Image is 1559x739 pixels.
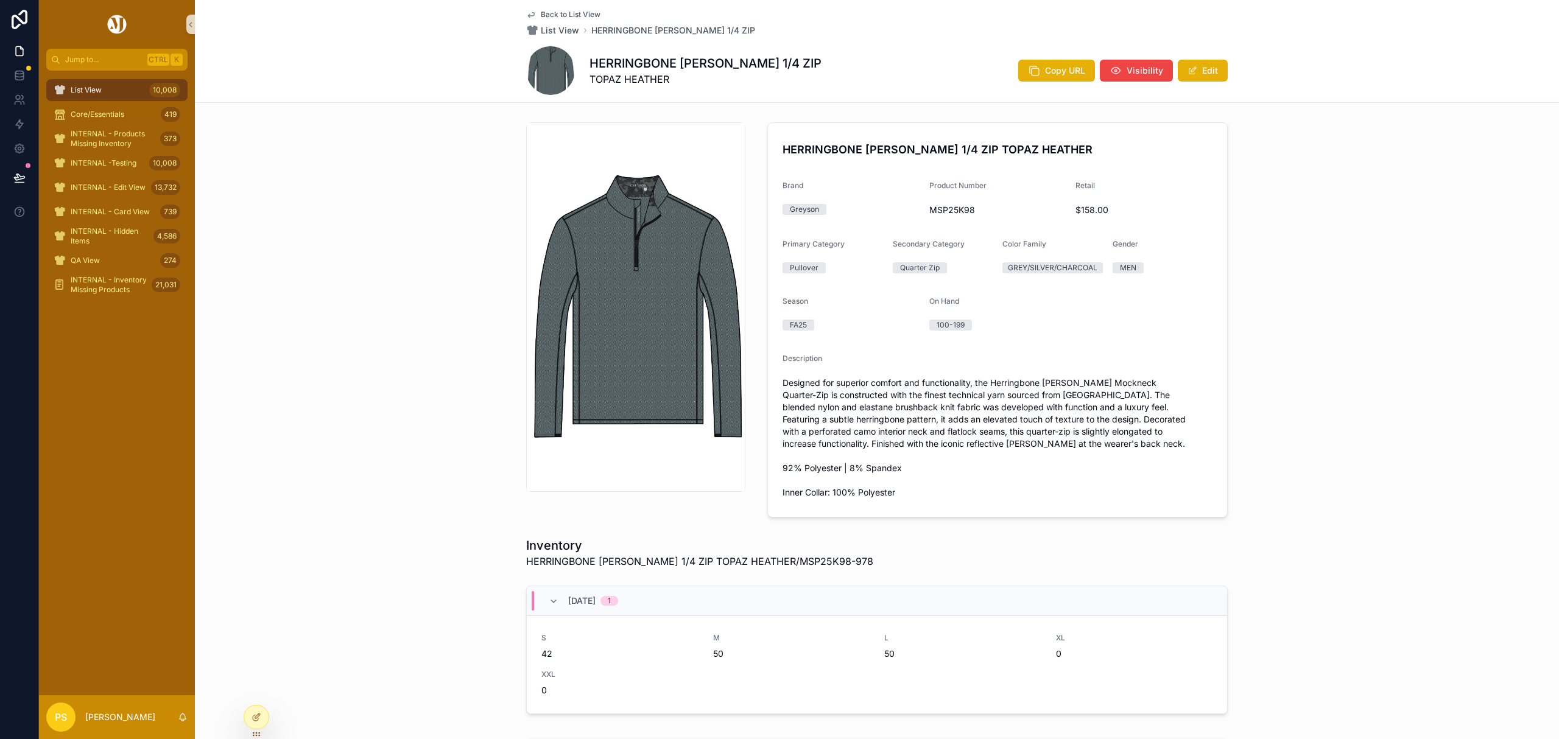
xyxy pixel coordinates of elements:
button: Copy URL [1018,60,1095,82]
span: Product Number [929,181,987,190]
h1: HERRINGBONE [PERSON_NAME] 1/4 ZIP [589,55,822,72]
span: 50 [713,648,870,660]
div: 4,586 [153,229,180,243]
a: INTERNAL - Card View739 [46,201,188,223]
span: Description [783,354,822,363]
div: 274 [160,253,180,268]
img: App logo [105,15,128,34]
span: L [884,633,1041,643]
a: S42M50L50XL0XXL0 [527,615,1227,713]
div: FA25 [790,320,807,331]
span: 0 [541,684,699,696]
a: Core/Essentials419 [46,103,188,125]
div: GREY/SILVER/CHARCOAL [1008,262,1097,273]
span: INTERNAL - Card View [71,207,150,217]
span: K [172,55,181,65]
span: MSP25K98 [929,204,1066,216]
a: INTERNAL - Edit View13,732 [46,177,188,198]
a: INTERNAL - Hidden Items4,586 [46,225,188,247]
span: On Hand [929,296,959,306]
div: 100-199 [937,320,965,331]
div: scrollable content [39,71,195,312]
span: Ctrl [147,54,169,66]
span: Back to List View [541,10,600,19]
div: 10,008 [149,83,180,97]
h1: Inventory [526,537,873,554]
span: List View [541,24,579,37]
a: QA View274 [46,250,188,271]
span: INTERNAL -Testing [71,158,136,168]
span: List View [71,85,102,95]
span: INTERNAL - Products Missing Inventory [71,129,155,149]
span: INTERNAL - Inventory Missing Products [71,275,147,295]
div: 10,008 [149,156,180,170]
span: Core/Essentials [71,110,124,119]
div: 21,031 [152,278,180,292]
span: Color Family [1002,239,1046,248]
button: Visibility [1100,60,1173,82]
div: Pullover [790,262,818,273]
span: INTERNAL - Edit View [71,183,146,192]
div: Quarter Zip [900,262,940,273]
div: 13,732 [151,180,180,195]
span: 50 [884,648,1041,660]
span: Primary Category [783,239,845,248]
span: PS [55,710,67,724]
div: MEN [1120,262,1136,273]
div: 373 [160,131,180,146]
span: Retail [1075,181,1095,190]
button: Jump to...CtrlK [46,49,188,71]
span: Secondary Category [893,239,965,248]
div: 419 [161,107,180,122]
h4: HERRINGBONE [PERSON_NAME] 1/4 ZIP TOPAZ HEATHER [783,141,1212,158]
span: Gender [1113,239,1138,248]
button: Edit [1178,60,1228,82]
span: INTERNAL - Hidden Items [71,226,149,246]
span: XXL [541,670,699,679]
span: Designed for superior comfort and functionality, the Herringbone [PERSON_NAME] Mockneck Quarter-Z... [783,377,1212,499]
span: [DATE] [568,595,596,607]
img: MSP25K98-978.jpg [527,174,745,440]
div: 739 [160,205,180,219]
a: INTERNAL - Inventory Missing Products21,031 [46,274,188,296]
div: 1 [608,596,611,606]
span: Jump to... [65,55,143,65]
span: Visibility [1127,65,1163,77]
span: Brand [783,181,803,190]
span: M [713,633,870,643]
a: List View [526,24,579,37]
div: Greyson [790,204,819,215]
span: 0 [1056,648,1213,660]
p: [PERSON_NAME] [85,711,155,723]
span: XL [1056,633,1213,643]
a: HERRINGBONE [PERSON_NAME] 1/4 ZIP [591,24,755,37]
span: Season [783,296,808,306]
span: QA View [71,256,100,265]
span: 42 [541,648,699,660]
a: INTERNAL -Testing10,008 [46,152,188,174]
span: $158.00 [1075,204,1212,216]
a: INTERNAL - Products Missing Inventory373 [46,128,188,150]
span: TOPAZ HEATHER [589,72,822,86]
a: List View10,008 [46,79,188,101]
span: Copy URL [1045,65,1085,77]
span: S [541,633,699,643]
a: Back to List View [526,10,600,19]
span: HERRINGBONE [PERSON_NAME] 1/4 ZIP TOPAZ HEATHER/MSP25K98-978 [526,554,873,569]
